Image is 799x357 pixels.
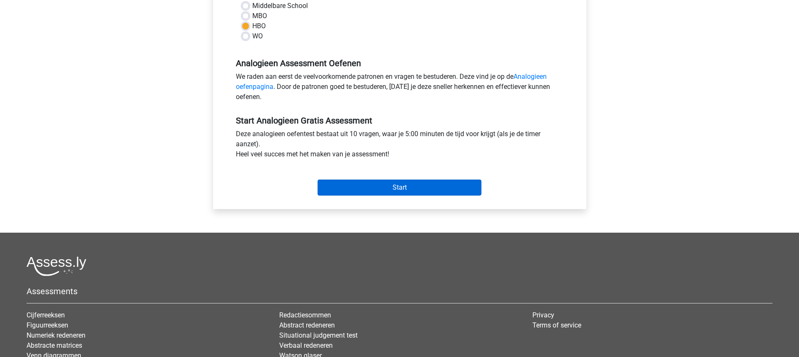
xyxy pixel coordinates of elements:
[230,129,570,163] div: Deze analogieen oefentest bestaat uit 10 vragen, waar je 5:00 minuten de tijd voor krijgt (als je...
[27,321,68,329] a: Figuurreeksen
[279,331,358,339] a: Situational judgement test
[252,11,267,21] label: MBO
[532,321,581,329] a: Terms of service
[532,311,554,319] a: Privacy
[252,21,266,31] label: HBO
[279,311,331,319] a: Redactiesommen
[236,58,564,68] h5: Analogieen Assessment Oefenen
[27,256,86,276] img: Assessly logo
[27,331,86,339] a: Numeriek redeneren
[252,31,263,41] label: WO
[279,321,335,329] a: Abstract redeneren
[230,72,570,105] div: We raden aan eerst de veelvoorkomende patronen en vragen te bestuderen. Deze vind je op de . Door...
[252,1,308,11] label: Middelbare School
[236,115,564,126] h5: Start Analogieen Gratis Assessment
[279,341,333,349] a: Verbaal redeneren
[27,311,65,319] a: Cijferreeksen
[318,180,481,196] input: Start
[27,341,82,349] a: Abstracte matrices
[27,286,772,296] h5: Assessments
